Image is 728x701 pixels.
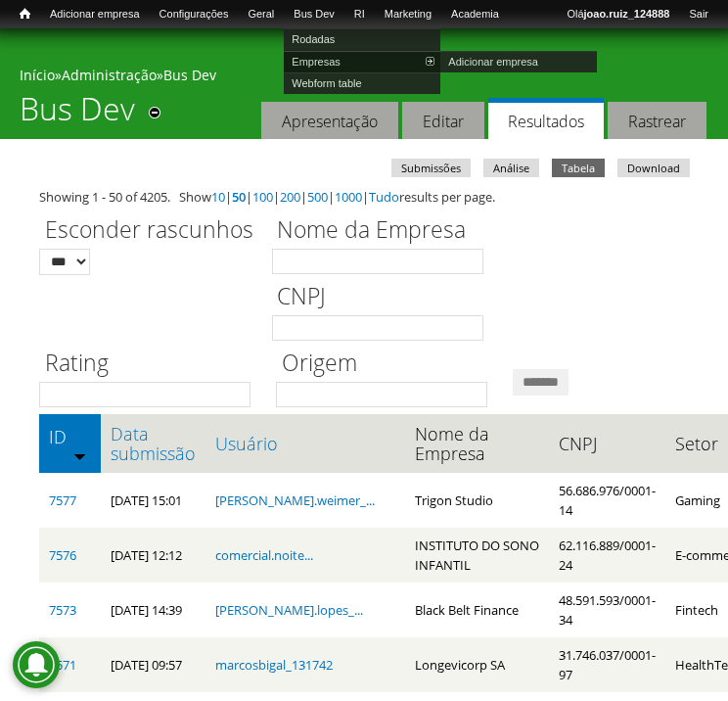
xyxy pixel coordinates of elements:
[284,5,344,24] a: Bus Dev
[49,601,76,619] a: 7573
[307,188,328,206] a: 500
[549,637,665,692] td: 31.746.037/0001-97
[49,427,91,446] a: ID
[402,102,484,140] a: Editar
[405,528,549,583] td: INSTITUTO DO SONO INFANTIL
[20,7,30,21] span: Início
[20,90,135,139] h1: Bus Dev
[344,5,375,24] a: RI
[39,187,689,207] div: Showing 1 - 50 of 4205. Show | | | | | | results per page.
[215,546,313,564] a: comercial.noite...
[10,5,40,23] a: Início
[369,188,399,206] a: Tudo
[617,159,690,177] a: Download
[238,5,284,24] a: Geral
[39,347,263,382] label: Rating
[49,546,76,564] a: 7576
[483,159,539,177] a: Análise
[280,188,300,206] a: 200
[552,159,605,177] a: Tabela
[20,66,55,84] a: Início
[49,656,76,674] a: 7571
[272,280,496,315] label: CNPJ
[101,473,205,528] td: [DATE] 15:01
[405,637,549,692] td: Longevicorp SA
[549,583,665,637] td: 48.591.593/0001-34
[608,102,706,140] a: Rastrear
[150,5,239,24] a: Configurações
[405,583,549,637] td: Black Belt Finance
[584,8,670,20] strong: joao.ruiz_124888
[101,528,205,583] td: [DATE] 12:12
[272,213,496,249] label: Nome da Empresa
[405,414,549,473] th: Nome da Empresa
[73,449,86,462] img: ordem crescente
[441,5,509,24] a: Academia
[215,491,375,509] a: [PERSON_NAME].weimer_...
[335,188,362,206] a: 1000
[163,66,216,84] a: Bus Dev
[40,5,150,24] a: Adicionar empresa
[276,347,500,382] label: Origem
[252,188,273,206] a: 100
[111,424,196,463] a: Data submissão
[211,188,225,206] a: 10
[391,159,471,177] a: Submissões
[488,98,604,140] a: Resultados
[679,5,718,24] a: Sair
[20,66,708,90] div: » »
[557,5,679,24] a: Olájoao.ruiz_124888
[49,491,76,509] a: 7577
[549,528,665,583] td: 62.116.889/0001-24
[215,601,363,619] a: [PERSON_NAME].lopes_...
[375,5,441,24] a: Marketing
[101,583,205,637] td: [DATE] 14:39
[101,637,205,692] td: [DATE] 09:57
[215,656,333,674] a: marcosbigal_131742
[215,434,395,453] a: Usuário
[549,473,665,528] td: 56.686.976/0001-14
[261,102,398,140] a: Apresentação
[39,213,259,249] label: Esconder rascunhos
[62,66,157,84] a: Administração
[549,414,665,473] th: CNPJ
[405,473,549,528] td: Trigon Studio
[232,188,246,206] a: 50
